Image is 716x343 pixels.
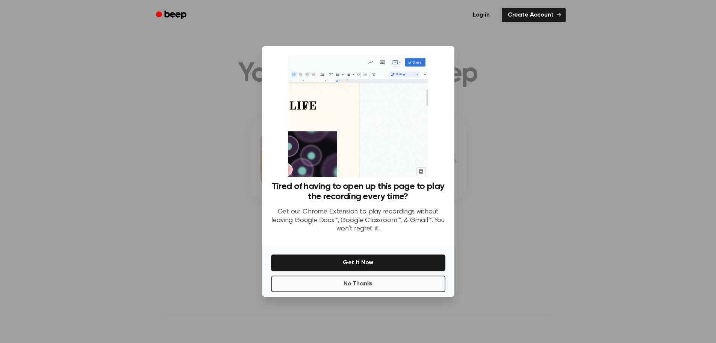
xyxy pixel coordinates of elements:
p: Get our Chrome Extension to play recordings without leaving Google Docs™, Google Classroom™, & Gm... [271,208,445,233]
a: Create Account [502,8,566,22]
a: Log in [465,6,497,24]
a: Beep [151,8,193,23]
button: No Thanks [271,276,445,292]
h3: Tired of having to open up this page to play the recording every time? [271,181,445,202]
button: Get It Now [271,255,445,271]
img: Beep extension in action [288,55,428,177]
